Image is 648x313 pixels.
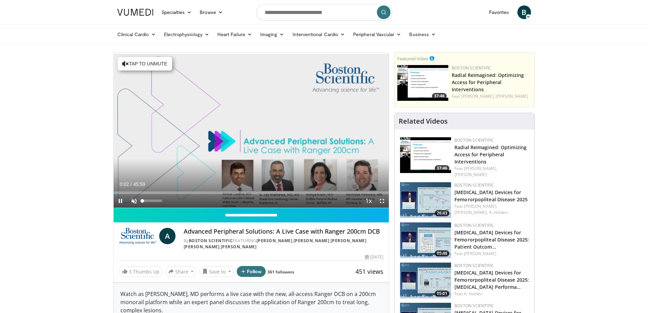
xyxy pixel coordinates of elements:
[199,266,234,277] button: Save to
[400,222,451,258] img: 895c61b3-3485-488f-b44b-081445145de9.150x105_q85_crop-smart_upscale.jpg
[355,267,383,276] span: 451 views
[454,172,487,177] a: [PERSON_NAME]
[397,65,448,101] img: c038ed19-16d5-403f-b698-1d621e3d3fd1.150x105_q85_crop-smart_upscale.jpg
[196,5,227,19] a: Browse
[432,93,447,99] span: 37:46
[454,203,529,216] div: Feat.
[118,57,172,71] button: Tap to unmute
[294,238,330,244] a: [PERSON_NAME]
[157,5,196,19] a: Specialties
[464,251,496,256] a: [PERSON_NAME]
[119,266,163,277] a: 3 Thumbs Up
[213,28,256,41] a: Heart Failure
[114,53,389,208] video-js: Video Player
[454,144,527,165] a: Radial Reimagined: Optimizing Access for Peripheral Interventions
[435,210,449,216] span: 26:43
[461,93,495,99] a: [PERSON_NAME],
[184,238,383,250] div: By FEATURING , , ,
[189,238,233,244] a: Boston Scientific
[464,166,497,171] a: [PERSON_NAME],
[256,4,392,20] input: Search topics, interventions
[397,65,448,101] a: 37:46
[184,238,367,250] a: [PERSON_NAME] [PERSON_NAME]
[400,182,451,218] a: 26:43
[114,191,389,194] div: Progress Bar
[496,93,528,99] a: [PERSON_NAME]
[435,165,449,171] span: 37:46
[452,72,524,93] a: Radial Reimagined: Optimizing Access for Peripheral Interventions
[399,117,448,125] h4: Related Videos
[454,251,529,257] div: Feat.
[397,56,428,62] small: Featured Video
[435,250,449,256] span: 05:46
[454,189,528,203] a: [MEDICAL_DATA] Devices for Femororpopliteal Disease 2025
[119,228,156,244] img: Boston Scientific
[454,291,529,297] div: Feat.
[485,5,513,19] a: Favorites
[117,9,153,16] img: VuMedi Logo
[256,238,293,244] a: [PERSON_NAME]
[256,28,288,41] a: Imaging
[400,182,451,218] img: 142608a3-2d4c-41b5-acf6-ad874b7ae290.150x105_q85_crop-smart_upscale.jpg
[349,28,405,41] a: Peripheral Vascular
[288,28,349,41] a: Interventional Cardio
[454,263,494,268] a: Boston Scientific
[143,200,162,202] div: Volume Level
[452,93,532,99] div: Feat.
[159,228,176,244] a: A
[362,194,375,208] button: Playback Rate
[237,266,266,277] button: Follow
[221,244,257,250] a: [PERSON_NAME]
[133,182,145,187] span: 45:59
[517,5,531,19] a: B
[114,194,127,208] button: Pause
[131,182,132,187] span: /
[435,291,449,297] span: 05:01
[454,222,494,228] a: Boston Scientific
[400,137,451,173] a: 37:46
[127,194,141,208] button: Unmute
[375,194,389,208] button: Fullscreen
[113,28,160,41] a: Clinical Cardio
[464,291,483,297] a: A. Holden
[120,182,129,187] span: 0:02
[454,303,494,309] a: Boston Scientific
[365,254,383,260] div: [DATE]
[454,166,529,178] div: Feat.
[129,268,132,275] span: 3
[267,269,294,275] a: 361 followers
[400,222,451,258] a: 05:46
[400,263,451,298] img: cc28d935-054a-4429-a73f-18a09d638c96.150x105_q85_crop-smart_upscale.jpg
[400,137,451,173] img: c038ed19-16d5-403f-b698-1d621e3d3fd1.150x105_q85_crop-smart_upscale.jpg
[405,28,440,41] a: Business
[400,263,451,298] a: 05:01
[454,137,494,143] a: Boston Scientific
[165,266,197,277] button: Share
[464,203,497,209] a: [PERSON_NAME],
[160,28,213,41] a: Electrophysiology
[489,209,508,215] a: A. Holden
[452,65,491,71] a: Boston Scientific
[454,209,488,215] a: [PERSON_NAME],
[454,229,529,250] a: [MEDICAL_DATA] Devices for Femororpopliteal Disease 2025: Patient Outcom…
[454,182,494,188] a: Boston Scientific
[184,228,383,235] h4: Advanced Peripheral Solutions: A Live Case with Ranger 200cm DCB
[454,269,529,290] a: [MEDICAL_DATA] Devices for Femororpopliteal Disease 2025: [MEDICAL_DATA] Performa…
